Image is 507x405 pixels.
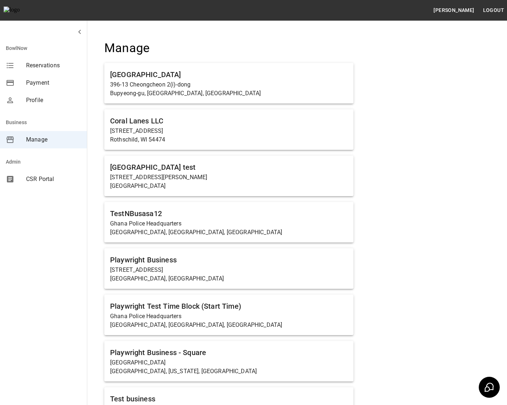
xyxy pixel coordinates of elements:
p: [STREET_ADDRESS] [110,266,348,274]
h6: [GEOGRAPHIC_DATA] test [110,161,348,173]
span: CSR Portal [26,175,81,183]
p: [GEOGRAPHIC_DATA] [110,358,348,367]
h6: TestNBusasa12 [110,208,348,219]
span: Profile [26,96,81,105]
p: Bupyeong-gu, [GEOGRAPHIC_DATA], [GEOGRAPHIC_DATA] [110,89,348,98]
h6: Playwright Business - Square [110,347,348,358]
p: [GEOGRAPHIC_DATA] [110,182,348,190]
h6: Test business [110,393,348,405]
p: [GEOGRAPHIC_DATA], [GEOGRAPHIC_DATA] [110,274,348,283]
h4: Manage [104,41,353,56]
h6: [GEOGRAPHIC_DATA] [110,69,348,80]
p: [GEOGRAPHIC_DATA], [US_STATE], [GEOGRAPHIC_DATA] [110,367,348,376]
p: [GEOGRAPHIC_DATA], [GEOGRAPHIC_DATA], [GEOGRAPHIC_DATA] [110,321,348,329]
p: Ghana Police Headquarters [110,219,348,228]
button: [PERSON_NAME] [431,4,477,17]
p: [STREET_ADDRESS][PERSON_NAME] [110,173,348,182]
button: Logout [480,4,507,17]
h6: Playwright Test Time Block (Start Time) [110,300,348,312]
p: [GEOGRAPHIC_DATA], [GEOGRAPHIC_DATA], [GEOGRAPHIC_DATA] [110,228,348,237]
p: 396-13 Cheongcheon 2(i)-dong [110,80,348,89]
h6: Playwright Business [110,254,348,266]
h6: Coral Lanes LLC [110,115,348,127]
p: Ghana Police Headquarters [110,312,348,321]
p: Rothschild, WI 54474 [110,135,348,144]
span: Reservations [26,61,81,70]
span: Payment [26,79,81,87]
img: logo [4,7,43,14]
p: [STREET_ADDRESS] [110,127,348,135]
span: Manage [26,135,81,144]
